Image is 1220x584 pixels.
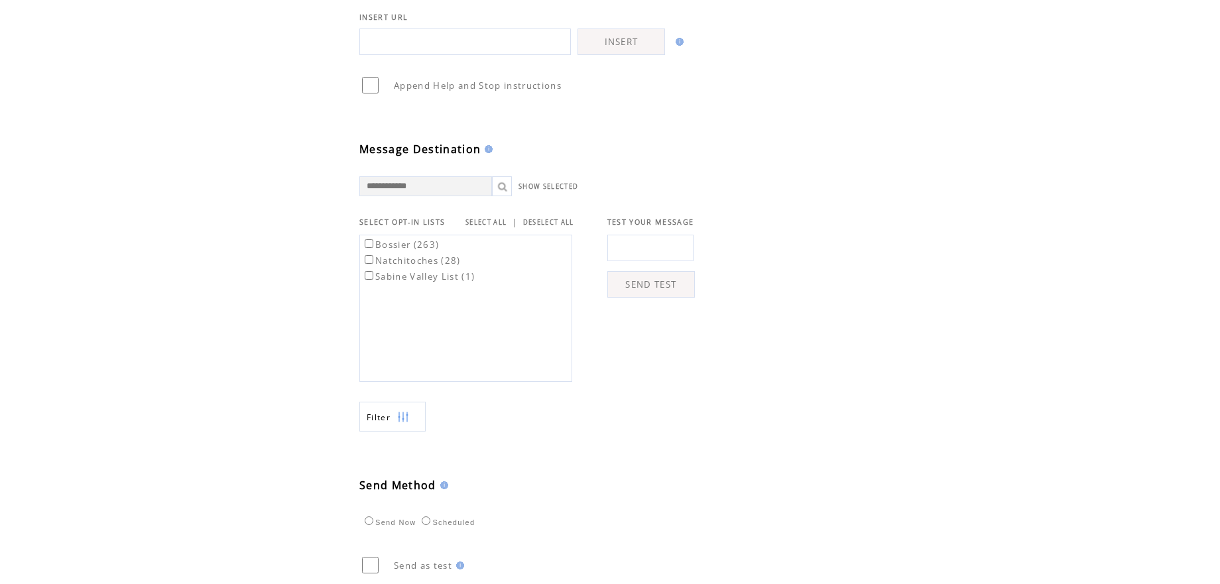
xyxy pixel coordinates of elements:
[465,218,507,227] a: SELECT ALL
[365,255,373,264] input: Natchitoches (28)
[394,559,452,571] span: Send as test
[365,271,373,280] input: Sabine Valley List (1)
[394,80,562,91] span: Append Help and Stop instructions
[361,518,416,526] label: Send Now
[359,402,426,432] a: Filter
[518,182,578,191] a: SHOW SELECTED
[359,217,445,227] span: SELECT OPT-IN LISTS
[397,402,409,432] img: filters.png
[607,217,694,227] span: TEST YOUR MESSAGE
[367,412,391,423] span: Show filters
[452,561,464,569] img: help.gif
[362,255,461,266] label: Natchitoches (28)
[365,239,373,248] input: Bossier (263)
[512,216,517,228] span: |
[481,145,493,153] img: help.gif
[365,516,373,525] input: Send Now
[523,218,574,227] a: DESELECT ALL
[362,270,475,282] label: Sabine Valley List (1)
[436,481,448,489] img: help.gif
[578,29,665,55] a: INSERT
[607,271,695,298] a: SEND TEST
[359,478,436,493] span: Send Method
[672,38,684,46] img: help.gif
[418,518,475,526] label: Scheduled
[422,516,430,525] input: Scheduled
[359,142,481,156] span: Message Destination
[362,239,439,251] label: Bossier (263)
[359,13,408,22] span: INSERT URL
